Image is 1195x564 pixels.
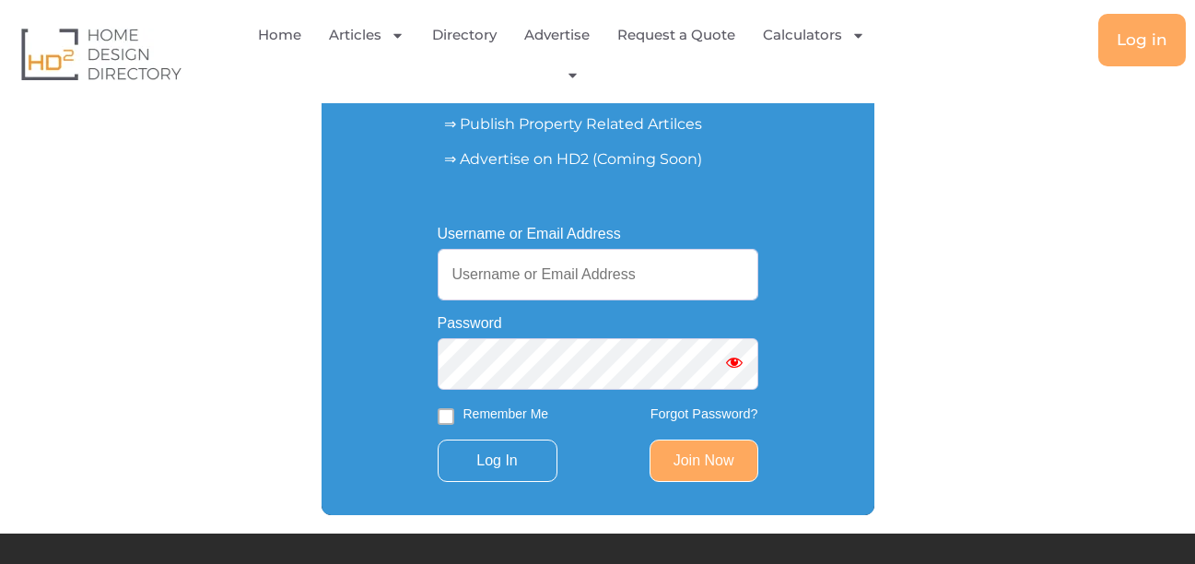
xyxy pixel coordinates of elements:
[617,14,735,56] a: Request a Quote
[438,249,758,300] input: Username or Email Address
[1117,32,1167,48] span: Log in
[258,14,301,56] a: Home
[438,316,502,331] label: Password
[329,14,404,56] a: Articles
[524,14,590,56] a: Advertise
[432,14,497,56] a: Directory
[710,338,758,390] button: Show password
[650,440,758,482] a: Join Now
[438,227,621,241] label: Username or Email Address
[444,113,752,135] p: ⇒ Publish Property Related Artilces
[444,148,752,170] p: ⇒ Advertise on HD2 (Coming Soon)
[650,406,758,421] a: Forgot Password?
[244,14,891,94] nav: Menu
[763,14,865,56] a: Calculators
[438,440,557,482] input: Log In
[1098,14,1186,66] a: Log in
[463,405,549,424] label: Remember Me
